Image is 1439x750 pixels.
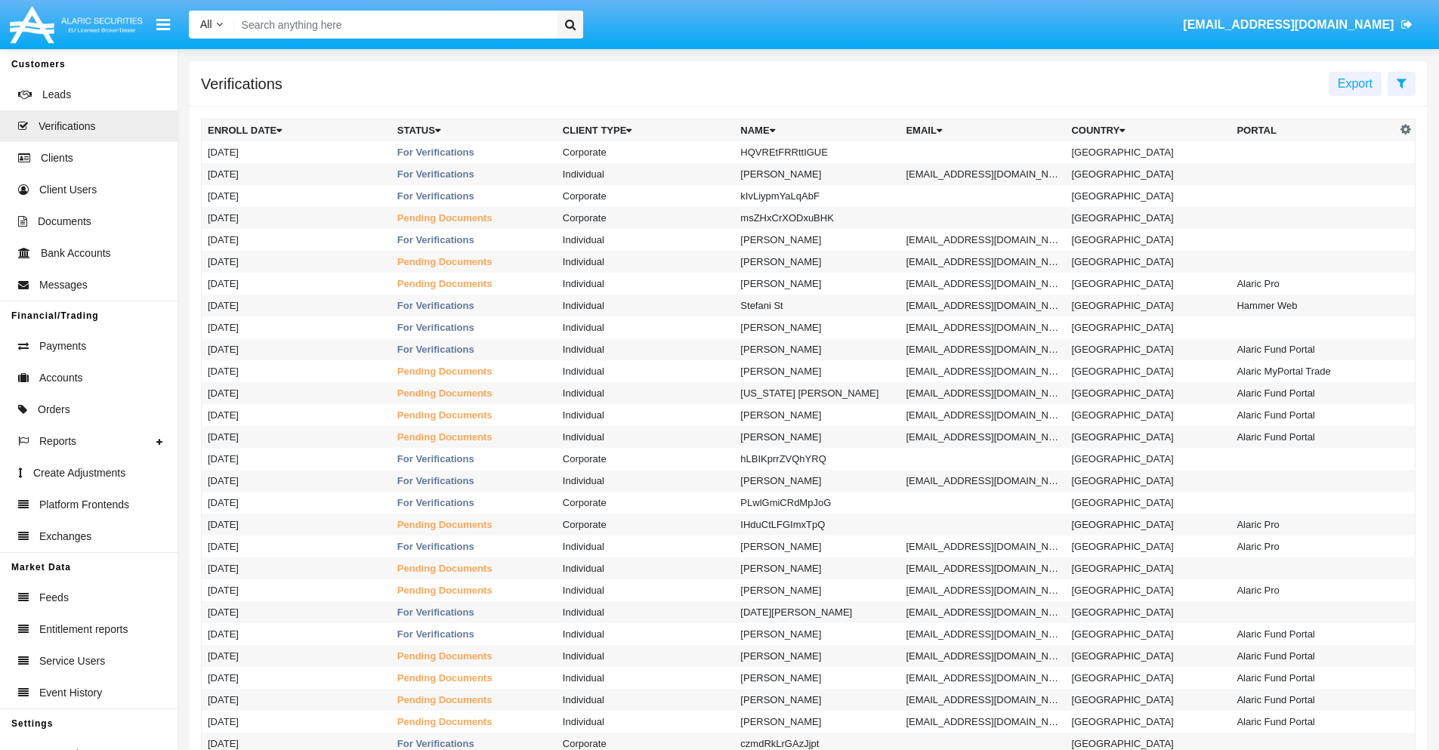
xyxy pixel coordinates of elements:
[734,689,900,711] td: [PERSON_NAME]
[734,645,900,667] td: [PERSON_NAME]
[202,535,391,557] td: [DATE]
[39,590,69,606] span: Feeds
[202,163,391,185] td: [DATE]
[900,426,1065,448] td: [EMAIL_ADDRESS][DOMAIN_NAME]
[391,601,557,623] td: For Verifications
[557,557,734,579] td: Individual
[202,404,391,426] td: [DATE]
[8,2,145,47] img: Logo image
[557,623,734,645] td: Individual
[900,557,1065,579] td: [EMAIL_ADDRESS][DOMAIN_NAME]
[39,182,97,198] span: Client Users
[734,448,900,470] td: hLBIKprrZVQhYRQ
[1338,77,1373,90] span: Export
[900,667,1065,689] td: [EMAIL_ADDRESS][DOMAIN_NAME]
[900,711,1065,733] td: [EMAIL_ADDRESS][DOMAIN_NAME]
[1065,711,1231,733] td: [GEOGRAPHIC_DATA]
[39,685,102,701] span: Event History
[734,579,900,601] td: [PERSON_NAME]
[734,360,900,382] td: [PERSON_NAME]
[202,338,391,360] td: [DATE]
[39,529,91,545] span: Exchanges
[1065,667,1231,689] td: [GEOGRAPHIC_DATA]
[900,645,1065,667] td: [EMAIL_ADDRESS][DOMAIN_NAME]
[1231,623,1396,645] td: Alaric Fund Portal
[557,207,734,229] td: Corporate
[557,492,734,514] td: Corporate
[734,207,900,229] td: msZHxCrXODxuBHK
[1065,623,1231,645] td: [GEOGRAPHIC_DATA]
[39,338,86,354] span: Payments
[202,141,391,163] td: [DATE]
[1065,514,1231,535] td: [GEOGRAPHIC_DATA]
[734,711,900,733] td: [PERSON_NAME]
[557,404,734,426] td: Individual
[41,245,111,261] span: Bank Accounts
[734,426,900,448] td: [PERSON_NAME]
[557,119,734,142] th: Client Type
[391,645,557,667] td: Pending Documents
[391,141,557,163] td: For Verifications
[391,382,557,404] td: Pending Documents
[391,360,557,382] td: Pending Documents
[391,426,557,448] td: Pending Documents
[39,653,105,669] span: Service Users
[1065,119,1231,142] th: Country
[734,185,900,207] td: kIvLiypmYaLqAbF
[1231,579,1396,601] td: Alaric Pro
[557,251,734,273] td: Individual
[557,514,734,535] td: Corporate
[391,514,557,535] td: Pending Documents
[391,689,557,711] td: Pending Documents
[1065,163,1231,185] td: [GEOGRAPHIC_DATA]
[1065,382,1231,404] td: [GEOGRAPHIC_DATA]
[391,251,557,273] td: Pending Documents
[391,470,557,492] td: For Verifications
[900,689,1065,711] td: [EMAIL_ADDRESS][DOMAIN_NAME]
[1065,579,1231,601] td: [GEOGRAPHIC_DATA]
[1231,689,1396,711] td: Alaric Fund Portal
[391,273,557,295] td: Pending Documents
[38,214,91,230] span: Documents
[1231,667,1396,689] td: Alaric Fund Portal
[1065,229,1231,251] td: [GEOGRAPHIC_DATA]
[734,119,900,142] th: Name
[391,316,557,338] td: For Verifications
[734,404,900,426] td: [PERSON_NAME]
[557,360,734,382] td: Individual
[900,295,1065,316] td: [EMAIL_ADDRESS][DOMAIN_NAME]
[557,448,734,470] td: Corporate
[734,141,900,163] td: HQVREtFRRttIGUE
[1065,601,1231,623] td: [GEOGRAPHIC_DATA]
[734,273,900,295] td: [PERSON_NAME]
[202,514,391,535] td: [DATE]
[1065,273,1231,295] td: [GEOGRAPHIC_DATA]
[557,273,734,295] td: Individual
[1065,448,1231,470] td: [GEOGRAPHIC_DATA]
[1065,251,1231,273] td: [GEOGRAPHIC_DATA]
[1329,72,1382,96] button: Export
[557,645,734,667] td: Individual
[734,295,900,316] td: Stefani St
[200,18,212,30] span: All
[202,426,391,448] td: [DATE]
[202,667,391,689] td: [DATE]
[39,434,76,449] span: Reports
[391,667,557,689] td: Pending Documents
[234,11,552,39] input: Search
[39,277,88,293] span: Messages
[1065,360,1231,382] td: [GEOGRAPHIC_DATA]
[391,119,557,142] th: Status
[1065,426,1231,448] td: [GEOGRAPHIC_DATA]
[557,470,734,492] td: Individual
[557,689,734,711] td: Individual
[734,470,900,492] td: [PERSON_NAME]
[202,360,391,382] td: [DATE]
[202,273,391,295] td: [DATE]
[557,338,734,360] td: Individual
[557,229,734,251] td: Individual
[1231,382,1396,404] td: Alaric Fund Portal
[391,163,557,185] td: For Verifications
[1231,404,1396,426] td: Alaric Fund Portal
[900,404,1065,426] td: [EMAIL_ADDRESS][DOMAIN_NAME]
